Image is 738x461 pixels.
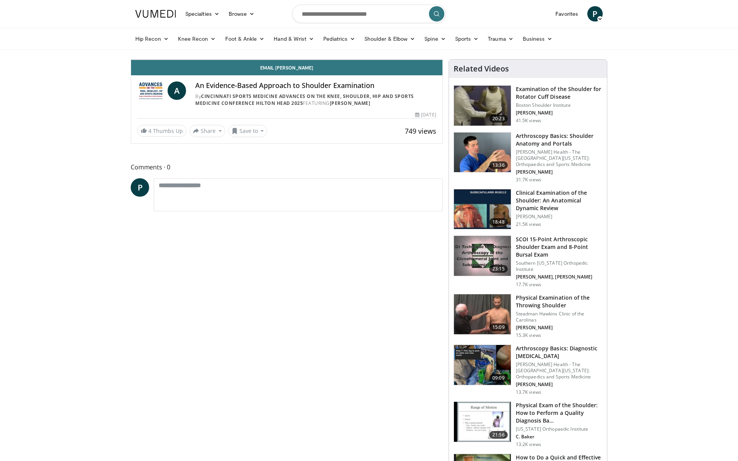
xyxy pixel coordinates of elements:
[516,282,541,288] p: 17.7K views
[131,178,149,197] a: P
[454,345,511,385] img: 80b9674e-700f-42d5-95ff-2772df9e177e.jpeg.150x105_q85_crop-smart_upscale.jpg
[516,214,602,220] p: [PERSON_NAME]
[518,31,557,46] a: Business
[454,294,602,338] a: 15:09 Physical Examination of the Throwing Shoulder Steadman Hawkins Clinic of the Carolinas [PER...
[131,60,442,75] a: Email [PERSON_NAME]
[516,110,602,116] p: [PERSON_NAME]
[454,402,511,442] img: ec663772-d786-4d44-ad01-f90553f64265.150x105_q85_crop-smart_upscale.jpg
[516,332,541,338] p: 15.3K views
[131,162,443,172] span: Comments 0
[173,31,221,46] a: Knee Recon
[516,235,602,259] h3: SCOI 15-Point Arthroscopic Shoulder Exam and 8-Point Bursal Exam
[168,81,186,100] a: A
[454,345,602,395] a: 09:09 Arthroscopy Basics: Diagnostic [MEDICAL_DATA] [PERSON_NAME] Health - The [GEOGRAPHIC_DATA][...
[489,431,508,439] span: 21:56
[181,6,224,22] a: Specialties
[454,235,602,288] a: 23:15 SCOI 15-Point Arthroscopic Shoulder Exam and 8-Point Bursal Exam Southern [US_STATE] Orthop...
[195,81,436,90] h4: An Evidence-Based Approach to Shoulder Examination
[516,189,602,212] h3: Clinical Examination of the Shoulder: An Anatomical Dynamic Review
[454,401,602,448] a: 21:56 Physical Exam of the Shoulder: How to Perform a Quality Diagnosis Ba… [US_STATE] Orthopaedi...
[292,5,446,23] input: Search topics, interventions
[454,189,511,229] img: 275771_0002_1.png.150x105_q85_crop-smart_upscale.jpg
[454,132,602,183] a: 13:36 Arthroscopy Basics: Shoulder Anatomy and Portals [PERSON_NAME] Health - The [GEOGRAPHIC_DAT...
[405,126,436,136] span: 749 views
[330,100,371,106] a: [PERSON_NAME]
[516,381,602,388] p: [PERSON_NAME]
[224,6,259,22] a: Browse
[516,345,602,360] h3: Arthroscopy Basics: Diagnostic [MEDICAL_DATA]
[148,127,151,134] span: 4
[189,125,225,137] button: Share
[137,81,165,100] img: Cincinnati Sports Medicine Advances on the Knee, Shoulder, Hip and Sports Medicine Conference Hil...
[516,102,602,108] p: Boston Shoulder Institute
[420,31,450,46] a: Spine
[516,260,602,272] p: Southern [US_STATE] Orthopedic Institute
[415,111,436,118] div: [DATE]
[516,221,541,227] p: 21.5K views
[454,64,509,73] h4: Related Videos
[489,161,508,169] span: 13:36
[454,236,511,276] img: 3Gduepif0T1UGY8H4xMDoxOjByO_JhYE.150x105_q85_crop-smart_upscale.jpg
[195,93,414,106] a: Cincinnati Sports Medicine Advances on the Knee, Shoulder, Hip and Sports Medicine Conference Hil...
[269,31,319,46] a: Hand & Wrist
[221,31,269,46] a: Foot & Ankle
[195,93,436,107] div: By FEATURING
[516,118,541,124] p: 41.5K views
[516,149,602,167] p: [PERSON_NAME] Health - The [GEOGRAPHIC_DATA][US_STATE]: Orthopaedics and Sports Medicine
[551,6,583,22] a: Favorites
[489,115,508,123] span: 20:23
[489,218,508,226] span: 18:48
[319,31,360,46] a: Pediatrics
[489,323,508,331] span: 15:09
[516,426,602,432] p: [US_STATE] Orthopaedic Institute
[516,274,602,280] p: [PERSON_NAME], [PERSON_NAME]
[137,125,186,137] a: 4 Thumbs Up
[516,177,541,183] p: 31.7K views
[516,362,602,380] p: [PERSON_NAME] Health - The [GEOGRAPHIC_DATA][US_STATE]: Orthopaedics and Sports Medicine
[516,325,602,331] p: [PERSON_NAME]
[454,86,511,126] img: Screen_shot_2010-09-13_at_8.52.47_PM_1.png.150x105_q85_crop-smart_upscale.jpg
[516,132,602,148] h3: Arthroscopy Basics: Shoulder Anatomy and Portals
[454,294,511,334] img: 304394_0001_1.png.150x105_q85_crop-smart_upscale.jpg
[516,311,602,323] p: Steadman Hawkins Clinic of the Carolinas
[516,294,602,309] h3: Physical Examination of the Throwing Shoulder
[131,31,173,46] a: Hip Recon
[516,441,541,448] p: 13.2K views
[454,133,511,172] img: 9534a039-0eaa-4167-96cf-d5be049a70d8.150x105_q85_crop-smart_upscale.jpg
[450,31,484,46] a: Sports
[454,85,602,126] a: 20:23 Examination of the Shoulder for Rotator Cuff Disease Boston Shoulder Institute [PERSON_NAME...
[483,31,518,46] a: Trauma
[489,374,508,382] span: 09:09
[516,434,602,440] p: C. Baker
[516,169,602,175] p: [PERSON_NAME]
[228,125,268,137] button: Save to
[489,265,508,273] span: 23:15
[516,401,602,425] h3: Physical Exam of the Shoulder: How to Perform a Quality Diagnosis Ba…
[135,10,176,18] img: VuMedi Logo
[516,389,541,395] p: 13.7K views
[516,85,602,101] h3: Examination of the Shoulder for Rotator Cuff Disease
[454,189,602,230] a: 18:48 Clinical Examination of the Shoulder: An Anatomical Dynamic Review [PERSON_NAME] 21.5K views
[587,6,603,22] a: P
[360,31,420,46] a: Shoulder & Elbow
